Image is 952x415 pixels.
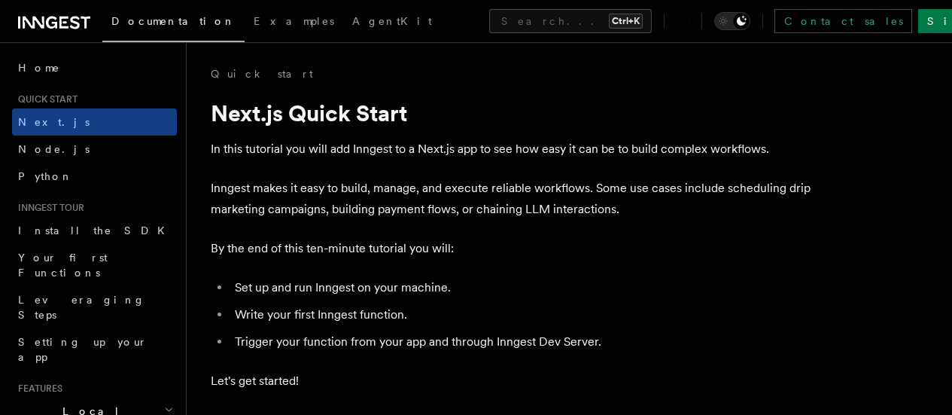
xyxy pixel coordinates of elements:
a: Examples [245,5,343,41]
button: Search...Ctrl+K [489,9,652,33]
a: Setting up your app [12,328,177,371]
a: Leveraging Steps [12,286,177,328]
span: Next.js [18,116,90,128]
a: Documentation [102,5,245,42]
a: Contact sales [774,9,912,33]
span: AgentKit [352,15,432,27]
a: Node.js [12,136,177,163]
p: Inngest makes it easy to build, manage, and execute reliable workflows. Some use cases include sc... [211,178,813,220]
button: Toggle dark mode [714,12,750,30]
span: Setting up your app [18,336,148,363]
h1: Next.js Quick Start [211,99,813,127]
span: Install the SDK [18,224,174,236]
a: Python [12,163,177,190]
span: Leveraging Steps [18,294,145,321]
span: Inngest tour [12,202,84,214]
a: Your first Functions [12,244,177,286]
a: Quick start [211,66,313,81]
p: In this tutorial you will add Inngest to a Next.js app to see how easy it can be to build complex... [211,139,813,160]
span: Features [12,383,62,395]
p: By the end of this ten-minute tutorial you will: [211,238,813,259]
span: Home [18,60,60,75]
p: Let's get started! [211,371,813,392]
a: AgentKit [343,5,441,41]
a: Install the SDK [12,217,177,244]
a: Next.js [12,108,177,136]
span: Quick start [12,93,78,105]
li: Trigger your function from your app and through Inngest Dev Server. [230,331,813,352]
kbd: Ctrl+K [609,14,643,29]
li: Set up and run Inngest on your machine. [230,277,813,298]
li: Write your first Inngest function. [230,304,813,325]
span: Your first Functions [18,252,108,279]
span: Python [18,170,73,182]
a: Home [12,54,177,81]
span: Documentation [111,15,236,27]
span: Examples [254,15,334,27]
span: Node.js [18,143,90,155]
